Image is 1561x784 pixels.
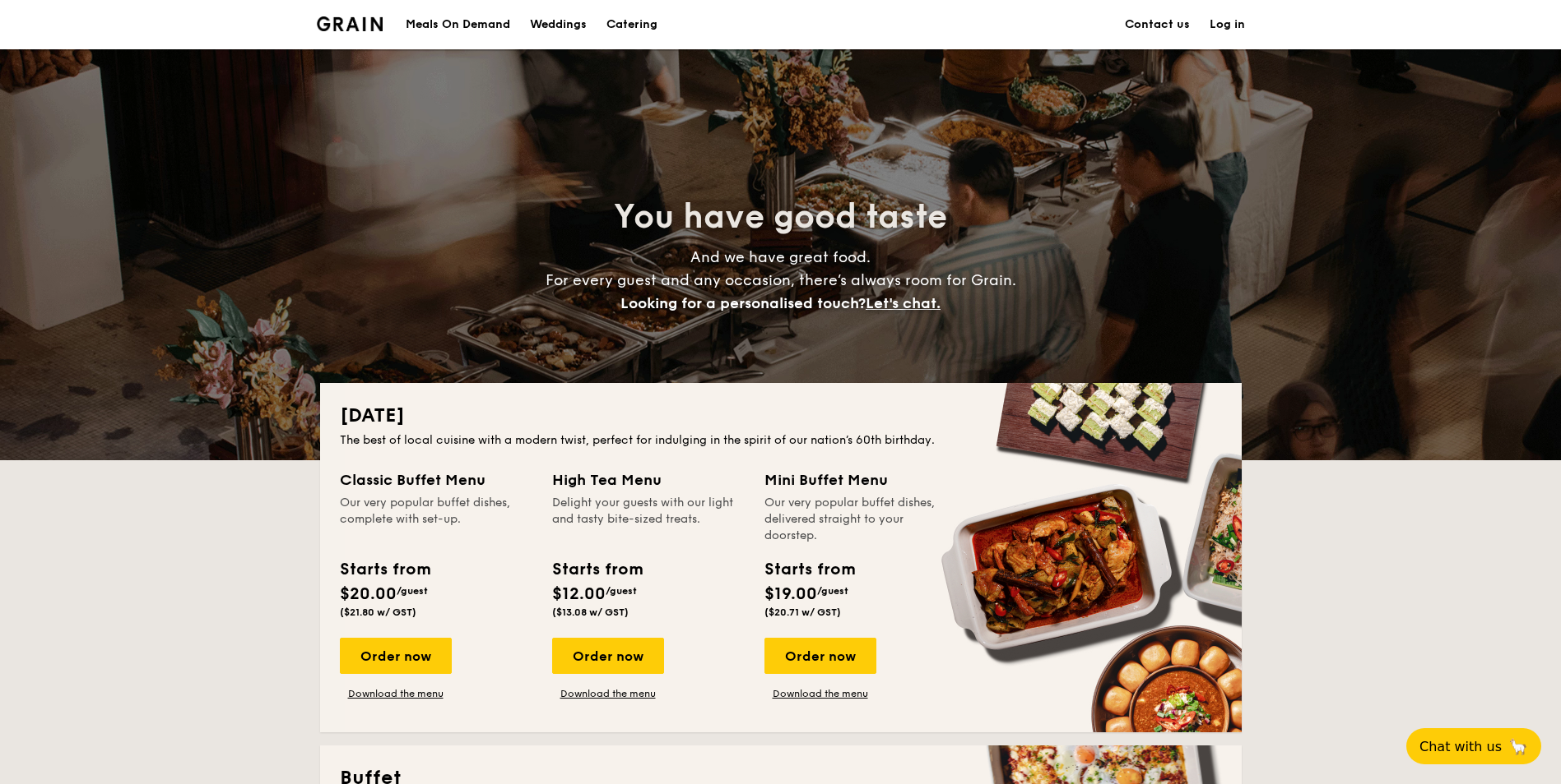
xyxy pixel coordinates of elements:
div: Starts from [764,557,854,582]
div: High Tea Menu [552,468,745,491]
span: ($20.71 w/ GST) [764,606,841,618]
div: The best of local cuisine with a modern twist, perfect for indulging in the spirit of our nation’... [340,432,1222,449]
div: Our very popular buffet dishes, delivered straight to your doorstep. [764,495,957,544]
span: ($13.08 w/ GST) [552,606,629,618]
div: Starts from [552,557,642,582]
div: Starts from [340,557,430,582]
h2: [DATE] [340,403,1222,429]
div: Our very popular buffet dishes, complete with set-up. [340,495,532,544]
img: Grain [317,16,383,31]
span: Chat with us [1419,739,1502,754]
span: $19.00 [764,584,817,604]
button: Chat with us🦙 [1406,728,1541,764]
span: $20.00 [340,584,397,604]
span: 🦙 [1508,737,1528,756]
a: Download the menu [340,687,452,700]
div: Order now [340,638,452,674]
span: $12.00 [552,584,606,604]
span: /guest [397,585,428,597]
div: Delight your guests with our light and tasty bite-sized treats. [552,495,745,544]
span: Looking for a personalised touch? [620,294,866,312]
div: Classic Buffet Menu [340,468,532,491]
div: Mini Buffet Menu [764,468,957,491]
div: Order now [552,638,664,674]
span: And we have great food. For every guest and any occasion, there’s always room for Grain. [546,248,1016,312]
span: /guest [817,585,848,597]
div: Order now [764,638,876,674]
span: You have good taste [614,197,947,237]
span: /guest [606,585,637,597]
span: Let's chat. [866,294,941,312]
a: Download the menu [552,687,664,700]
a: Logotype [317,16,383,31]
span: ($21.80 w/ GST) [340,606,416,618]
a: Download the menu [764,687,876,700]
